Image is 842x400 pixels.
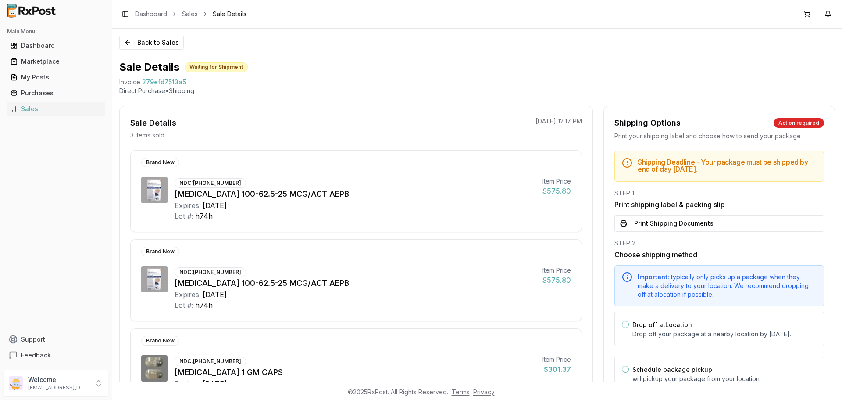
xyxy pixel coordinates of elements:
[614,199,824,210] h3: Print shipping label & packing slip
[614,117,681,129] div: Shipping Options
[4,70,108,84] button: My Posts
[135,10,246,18] nav: breadcrumb
[473,388,495,396] a: Privacy
[119,36,184,50] button: Back to Sales
[11,73,101,82] div: My Posts
[141,355,168,382] img: Vascepa 1 GM CAPS
[141,247,179,256] div: Brand New
[11,41,101,50] div: Dashboard
[614,189,824,198] div: STEP 1
[175,277,535,289] div: [MEDICAL_DATA] 100-62.5-25 MCG/ACT AEPB
[175,178,246,188] div: NDC: [PHONE_NUMBER]
[175,188,535,200] div: [MEDICAL_DATA] 100-62.5-25 MCG/ACT AEPB
[4,102,108,116] button: Sales
[632,321,692,328] label: Drop off at Location
[175,378,201,389] div: Expires:
[7,101,105,117] a: Sales
[614,249,824,260] h3: Choose shipping method
[614,132,824,141] div: Print your shipping label and choose how to send your package
[141,158,179,167] div: Brand New
[185,62,248,72] div: Waiting for Shipment
[4,54,108,68] button: Marketplace
[7,28,105,35] h2: Main Menu
[7,85,105,101] a: Purchases
[195,300,213,310] div: h74h
[4,4,60,18] img: RxPost Logo
[614,239,824,248] div: STEP 2
[195,211,213,221] div: h74h
[7,38,105,54] a: Dashboard
[542,275,571,285] div: $575.80
[130,131,164,140] p: 3 items sold
[203,200,227,211] div: [DATE]
[632,330,817,339] p: Drop off your package at a nearby location by [DATE] .
[4,86,108,100] button: Purchases
[119,60,179,74] h1: Sale Details
[203,378,227,389] div: [DATE]
[452,388,470,396] a: Terms
[542,266,571,275] div: Item Price
[28,384,89,391] p: [EMAIL_ADDRESS][DOMAIN_NAME]
[542,186,571,196] div: $575.80
[542,177,571,186] div: Item Price
[28,375,89,384] p: Welcome
[21,351,51,360] span: Feedback
[175,300,193,310] div: Lot #:
[638,273,669,281] span: Important:
[4,39,108,53] button: Dashboard
[542,364,571,375] div: $301.37
[135,10,167,18] a: Dashboard
[182,10,198,18] a: Sales
[638,159,817,173] h5: Shipping Deadline - Your package must be shipped by end of day [DATE] .
[175,211,193,221] div: Lot #:
[141,336,179,346] div: Brand New
[11,57,101,66] div: Marketplace
[632,366,712,373] label: Schedule package pickup
[4,332,108,347] button: Support
[11,89,101,97] div: Purchases
[175,366,535,378] div: [MEDICAL_DATA] 1 GM CAPS
[119,86,835,95] p: Direct Purchase • Shipping
[774,118,824,128] div: Action required
[175,357,246,366] div: NDC: [PHONE_NUMBER]
[542,355,571,364] div: Item Price
[119,78,140,86] div: Invoice
[130,117,176,129] div: Sale Details
[11,105,101,113] div: Sales
[175,267,246,277] div: NDC: [PHONE_NUMBER]
[632,375,817,383] p: will pickup your package from your location.
[4,347,108,363] button: Feedback
[141,177,168,203] img: Trelegy Ellipta 100-62.5-25 MCG/ACT AEPB
[638,273,817,299] div: typically only picks up a package when they make a delivery to your location. We recommend droppi...
[203,289,227,300] div: [DATE]
[175,200,201,211] div: Expires:
[535,117,582,126] p: [DATE] 12:17 PM
[7,54,105,69] a: Marketplace
[142,78,186,86] span: 279efd7513a5
[9,376,23,390] img: User avatar
[213,10,246,18] span: Sale Details
[614,215,824,232] button: Print Shipping Documents
[175,289,201,300] div: Expires:
[141,266,168,292] img: Trelegy Ellipta 100-62.5-25 MCG/ACT AEPB
[7,69,105,85] a: My Posts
